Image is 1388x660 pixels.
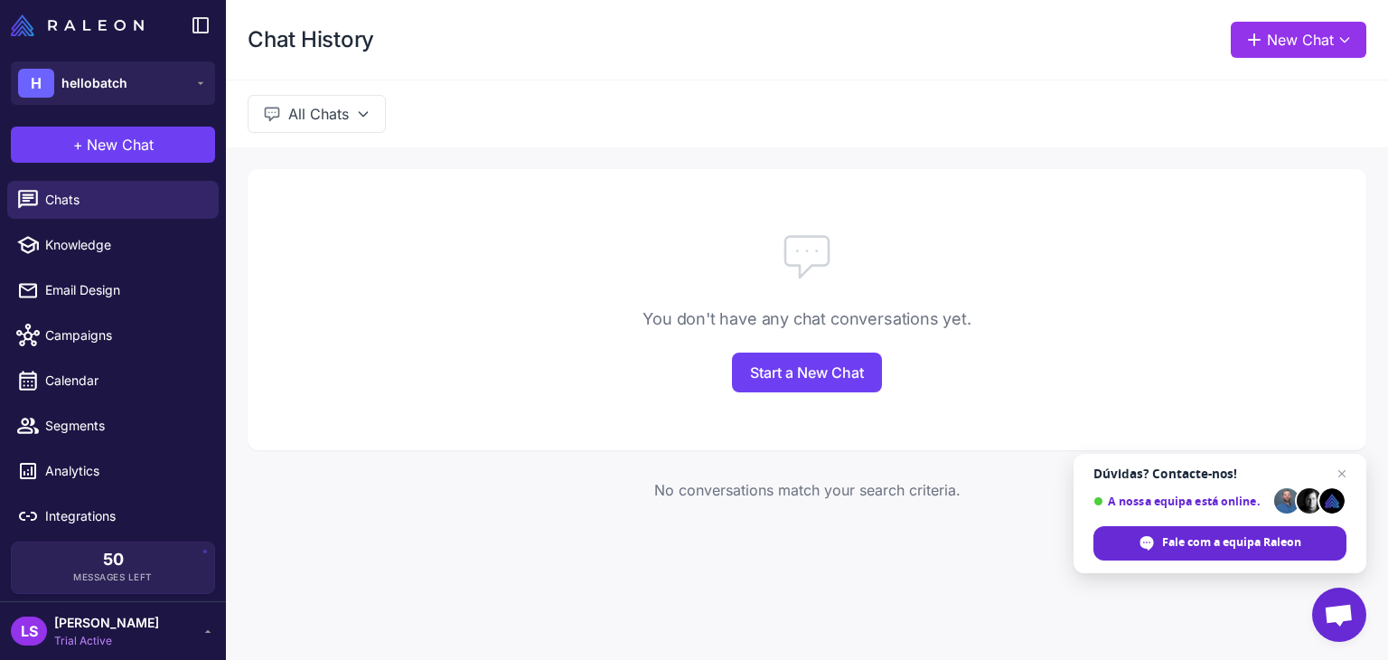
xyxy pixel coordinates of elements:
span: Bate-papo próximo [1331,463,1353,485]
button: Hhellobatch [11,61,215,105]
a: Raleon Logo [11,14,151,36]
div: You don't have any chat conversations yet. [248,306,1366,331]
div: LS [11,617,47,646]
div: Conversa aberta [1312,588,1366,642]
a: Start a New Chat [732,353,882,392]
span: Chats [45,190,204,210]
button: +New Chat [11,127,215,163]
a: Chats [7,181,219,219]
span: + [73,134,83,156]
span: Email Design [45,280,204,300]
a: Knowledge [7,226,219,264]
span: New Chat [87,134,154,156]
button: New Chat [1231,22,1366,58]
span: Messages Left [73,570,153,584]
span: Knowledge [45,235,204,255]
span: Trial Active [54,633,159,649]
button: All Chats [248,95,386,133]
span: Dúvidas? Contacte-nos! [1093,467,1346,481]
span: Campaigns [45,325,204,345]
div: No conversations match your search criteria. [248,479,1366,501]
img: Raleon Logo [11,14,144,36]
span: hellobatch [61,73,127,93]
span: [PERSON_NAME] [54,613,159,633]
a: Campaigns [7,316,219,354]
a: Integrations [7,497,219,535]
span: Integrations [45,506,204,526]
div: Fale com a equipa Raleon [1093,526,1346,561]
span: Analytics [45,461,204,481]
a: Analytics [7,452,219,490]
span: A nossa equipa está online. [1093,495,1268,508]
h1: Chat History [248,25,374,54]
a: Email Design [7,271,219,309]
span: Calendar [45,371,204,391]
div: H [18,69,54,98]
a: Calendar [7,362,219,400]
span: Segments [45,416,204,436]
a: Segments [7,407,219,445]
span: 50 [103,552,124,568]
span: Fale com a equipa Raleon [1162,534,1301,551]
